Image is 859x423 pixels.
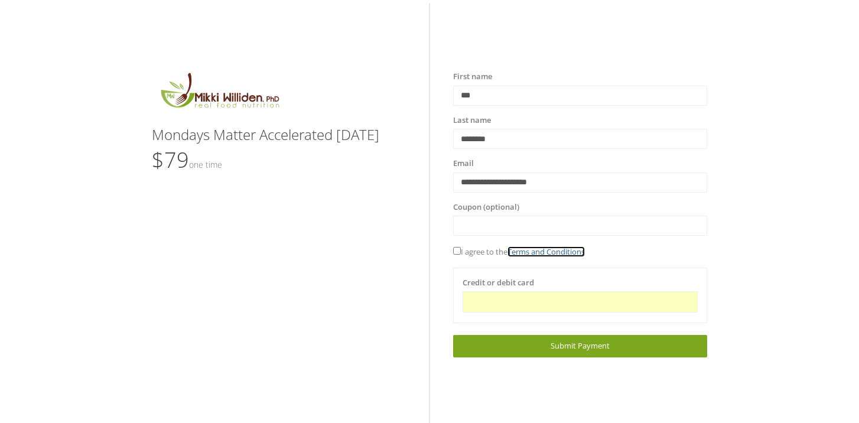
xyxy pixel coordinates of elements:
label: First name [453,71,492,83]
img: MikkiLogoMain.png [152,71,287,115]
span: $79 [152,145,222,174]
iframe: Secure card payment input frame [470,297,690,307]
label: Email [453,158,474,170]
h3: Mondays Matter Accelerated [DATE] [152,127,406,142]
span: I agree to the [453,246,585,257]
label: Credit or debit card [463,277,534,289]
a: Submit Payment [453,335,707,357]
a: Terms and Conditions [507,246,585,257]
label: Last name [453,115,491,126]
span: Submit Payment [551,340,610,351]
small: One time [189,159,222,170]
label: Coupon (optional) [453,201,519,213]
